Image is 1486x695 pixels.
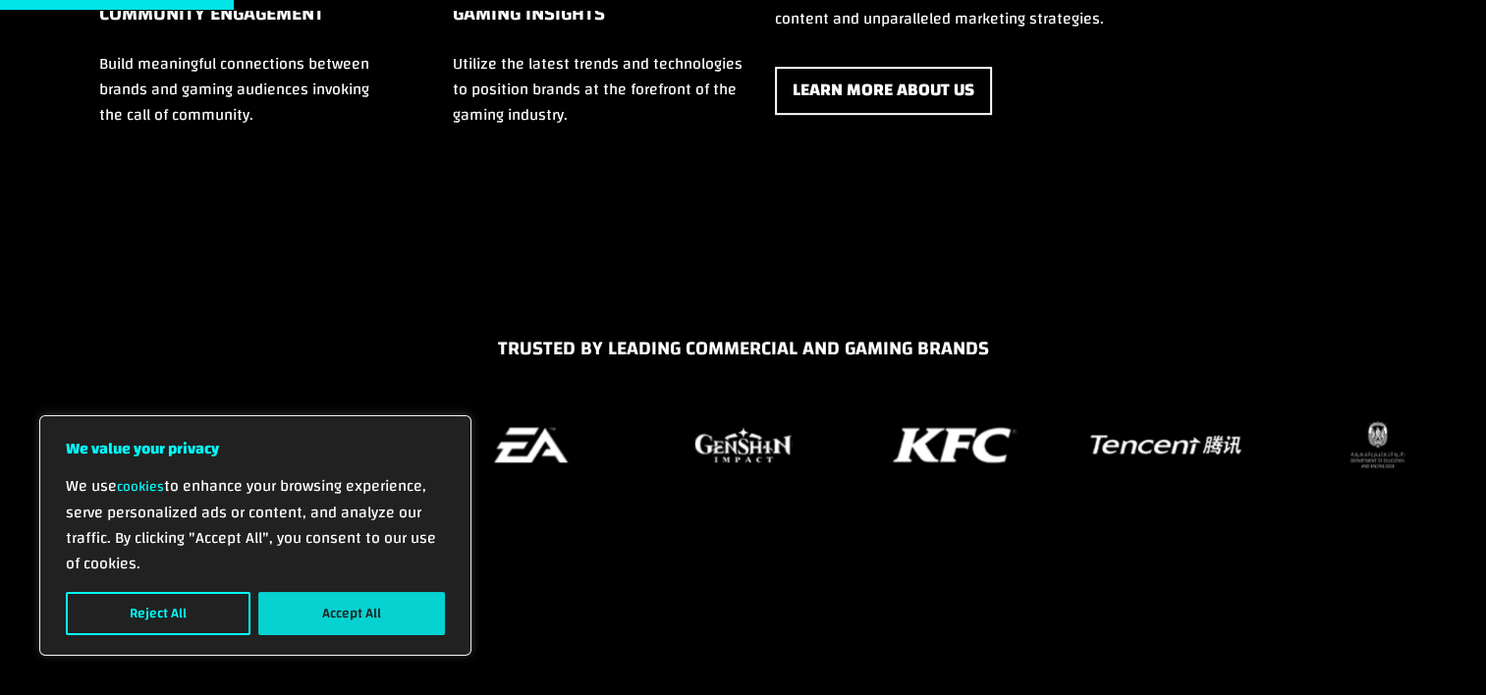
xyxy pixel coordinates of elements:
p: Build meaningful connections between brands and gaming audiences invoking the call of community. [99,51,383,128]
p: We value your privacy [66,436,445,461]
iframe: Chat Widget [1388,601,1486,695]
div: 9 / 37 [15,415,202,474]
div: 15 / 37 [1284,415,1471,474]
div: 14 / 37 [1072,415,1259,474]
img: tencent [1085,430,1246,459]
p: We use to enhance your browsing experience, serve personalized ads or content, and analyze our tr... [66,473,445,576]
img: doek [1346,416,1410,473]
button: Reject All [66,592,250,635]
a: Learn More About Us [775,67,992,115]
div: 12 / 37 [649,415,837,474]
h5: TRUSTED BY LEADING COMMERCIAL AND GAMING BRANDS [15,334,1471,373]
a: cookies [117,474,164,500]
button: Accept All [258,592,445,635]
div: 11 / 37 [438,415,626,474]
div: 13 / 37 [860,415,1048,474]
p: Utilize the latest trends and technologies to position brands at the forefront of the gaming indu... [453,51,749,128]
div: We value your privacy [39,415,471,656]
